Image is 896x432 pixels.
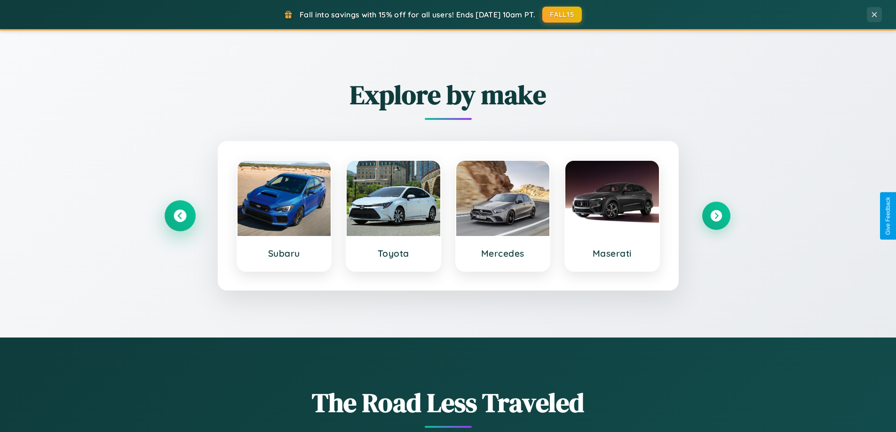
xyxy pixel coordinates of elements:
[166,385,730,421] h1: The Road Less Traveled
[166,77,730,113] h2: Explore by make
[356,248,431,259] h3: Toyota
[542,7,582,23] button: FALL15
[575,248,650,259] h3: Maserati
[885,197,891,235] div: Give Feedback
[466,248,540,259] h3: Mercedes
[247,248,322,259] h3: Subaru
[300,10,535,19] span: Fall into savings with 15% off for all users! Ends [DATE] 10am PT.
